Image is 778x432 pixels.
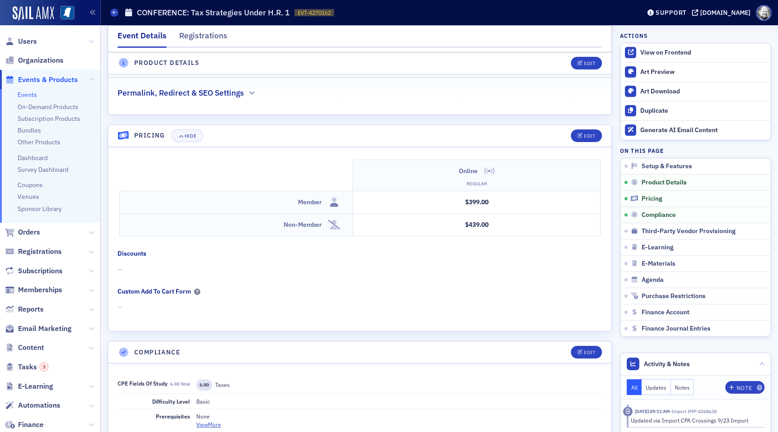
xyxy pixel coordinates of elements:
div: Event Details [118,30,167,48]
a: Other Products [18,138,60,146]
div: Note [737,386,752,391]
button: Edit [571,346,602,358]
span: Finance [18,420,44,430]
span: 6.00 [196,379,212,391]
span: Reports [18,304,44,314]
span: Third-Party Vendor Provisioning [642,227,736,235]
time: 9/24/2025 09:11 AM [635,408,670,414]
span: Finance Account [642,308,689,317]
div: Updated via Import CPA Crossings 9/23 Import [631,416,758,424]
span: Memberships [18,285,62,295]
span: Events & Products [18,75,78,85]
h1: CONFERENCE: Tax Strategies Under H.R. 1 [137,7,290,18]
span: Organizations [18,55,63,65]
img: SailAMX [13,6,54,21]
span: $439.00 [465,221,489,229]
a: Bundles [18,126,41,134]
span: Email Marketing [18,324,72,334]
button: Hide [172,129,203,142]
a: Events & Products [5,75,78,85]
a: Events [18,91,37,99]
h4: Member [298,198,322,207]
div: Custom Add To Cart Form [118,287,191,296]
button: [DOMAIN_NAME] [692,9,754,16]
div: Duplicate [640,107,766,115]
a: Reports [5,304,44,314]
span: Import IMP-4268638 [670,408,717,414]
button: All [627,379,642,395]
a: Content [5,343,44,353]
a: Art Preview [620,63,771,82]
h4: Online [459,166,478,176]
img: SailAMX [60,6,74,20]
a: Art Download [620,82,771,101]
a: Dashboard [18,154,48,162]
div: Edit [584,133,595,138]
div: Art Preview [640,68,766,76]
div: Discounts [118,249,146,258]
h2: Permalink, Redirect & SEO Settings [118,87,244,99]
span: Prerequisites [156,413,190,420]
span: — [118,265,602,274]
h4: Actions [620,32,648,40]
a: Organizations [5,55,63,65]
h4: Compliance [134,348,180,357]
span: Profile [756,5,772,21]
a: Orders [5,227,40,237]
span: Purchase Restrictions [642,292,706,300]
span: Basic [196,398,210,405]
a: Survey Dashboard [18,165,68,174]
a: Users [5,37,37,46]
span: Compliance [642,211,676,219]
a: Subscription Products [18,115,80,123]
div: Generate AI Email Content [640,126,766,134]
div: Hide [185,133,196,138]
span: Users [18,37,37,46]
button: Generate AI Email Content [620,120,771,140]
span: Orders [18,227,40,237]
span: Registrations [18,247,62,257]
span: Setup & Features [642,162,692,170]
a: Automations [5,400,60,410]
span: Content [18,343,44,353]
span: Difficulty Level [152,398,190,405]
span: E-Materials [642,260,675,268]
div: 3 [39,362,49,372]
div: Support [656,9,687,17]
span: Taxes [215,381,230,388]
span: Subscriptions [18,266,63,276]
a: On-Demand Products [18,103,78,111]
div: Edit [584,61,595,66]
div: Imported Activity [623,407,633,416]
th: Regular [353,179,600,191]
h4: Pricing [134,131,165,140]
span: E-Learning [642,244,674,252]
span: $399.00 [465,198,489,206]
a: View Homepage [54,6,74,21]
div: None [196,412,602,420]
a: Coupons [18,181,43,189]
div: [DOMAIN_NAME] [700,9,751,17]
span: Activity & Notes [644,359,690,369]
button: Updates [642,379,671,395]
a: View on Frontend [620,43,771,62]
a: Venues [18,193,39,201]
span: Pricing [642,195,662,203]
a: Sponsor Library [18,205,62,213]
div: Registrations [179,30,227,46]
span: Tasks [18,362,49,372]
button: Edit [571,129,602,142]
div: Art Download [640,87,766,96]
button: Notes [671,379,694,395]
a: Registrations [5,247,62,257]
a: E-Learning [5,381,53,391]
span: — [118,303,602,312]
button: Edit [571,57,602,69]
h4: Product Details [134,58,199,68]
a: Finance [5,420,44,430]
span: EVT-4270162 [298,9,331,17]
span: 6.00 total [170,381,190,387]
span: Product Details [642,179,687,187]
span: Automations [18,400,60,410]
